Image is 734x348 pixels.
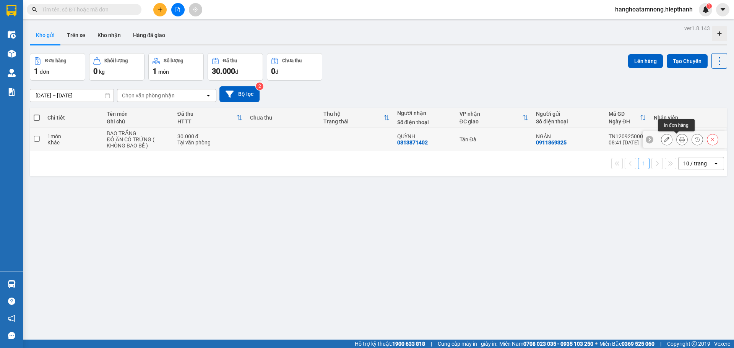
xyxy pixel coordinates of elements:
[107,130,169,136] div: BAO TRẮNG
[628,54,663,68] button: Lên hàng
[219,86,260,102] button: Bộ lọc
[107,136,169,149] div: ĐỒ ĂN CÓ TRỨNG ( KHÔNG BAO BỂ )
[536,139,567,146] div: 0911869325
[205,92,211,99] svg: open
[706,3,712,9] sup: 1
[397,110,452,116] div: Người nhận
[536,111,601,117] div: Người gửi
[460,136,528,142] div: Tản Đà
[282,58,302,63] div: Chưa thu
[8,88,16,96] img: solution-icon
[667,54,708,68] button: Tạo Chuyến
[716,3,729,16] button: caret-down
[158,7,163,12] span: plus
[8,298,15,305] span: question-circle
[684,24,710,32] div: ver 1.8.143
[30,26,61,44] button: Kho gửi
[89,53,145,81] button: Khối lượng0kg
[661,134,672,145] div: Sửa đơn hàng
[47,115,99,121] div: Chi tiết
[713,160,719,167] svg: open
[323,111,383,117] div: Thu hộ
[658,119,695,131] div: In đơn hàng
[40,69,49,75] span: đơn
[609,118,640,125] div: Ngày ĐH
[692,341,697,346] span: copyright
[107,111,169,117] div: Tên món
[6,5,16,16] img: logo-vxr
[523,341,593,347] strong: 0708 023 035 - 0935 103 250
[99,69,105,75] span: kg
[164,58,183,63] div: Số lượng
[212,66,235,76] span: 30.000
[8,315,15,322] span: notification
[93,66,97,76] span: 0
[153,3,167,16] button: plus
[654,115,723,121] div: Nhân viên
[177,111,236,117] div: Đã thu
[107,118,169,125] div: Ghi chú
[271,66,275,76] span: 0
[275,69,278,75] span: đ
[708,3,710,9] span: 1
[431,340,432,348] span: |
[8,50,16,58] img: warehouse-icon
[536,118,601,125] div: Số điện thoại
[719,6,726,13] span: caret-down
[171,3,185,16] button: file-add
[8,31,16,39] img: warehouse-icon
[32,7,37,12] span: search
[45,58,66,63] div: Đơn hàng
[208,53,263,81] button: Đã thu30.000đ
[122,92,175,99] div: Chọn văn phòng nhận
[712,26,727,41] div: Tạo kho hàng mới
[42,5,132,14] input: Tìm tên, số ĐT hoặc mã đơn
[267,53,322,81] button: Chưa thu0đ
[460,111,522,117] div: VP nhận
[177,118,236,125] div: HTTT
[622,341,654,347] strong: 0369 525 060
[47,133,99,139] div: 1 món
[8,69,16,77] img: warehouse-icon
[193,7,198,12] span: aim
[456,108,532,128] th: Toggle SortBy
[609,5,699,14] span: hanghoatamnong.hiepthanh
[499,340,593,348] span: Miền Nam
[355,340,425,348] span: Hỗ trợ kỹ thuật:
[392,341,425,347] strong: 1900 633 818
[397,119,452,125] div: Số điện thoại
[30,89,114,102] input: Select a date range.
[148,53,204,81] button: Số lượng1món
[256,83,263,90] sup: 2
[177,133,242,139] div: 30.000 đ
[605,108,650,128] th: Toggle SortBy
[127,26,171,44] button: Hàng đã giao
[460,118,522,125] div: ĐC giao
[323,118,383,125] div: Trạng thái
[174,108,246,128] th: Toggle SortBy
[595,342,598,345] span: ⚪️
[47,139,99,146] div: Khác
[153,66,157,76] span: 1
[536,133,601,139] div: NGÂN
[609,111,640,117] div: Mã GD
[8,332,15,339] span: message
[320,108,393,128] th: Toggle SortBy
[397,133,452,139] div: QUỲNH
[34,66,38,76] span: 1
[177,139,242,146] div: Tại văn phòng
[8,280,16,288] img: warehouse-icon
[189,3,202,16] button: aim
[158,69,169,75] span: món
[250,115,316,121] div: Chưa thu
[104,58,128,63] div: Khối lượng
[235,69,238,75] span: đ
[638,158,650,169] button: 1
[609,139,646,146] div: 08:41 [DATE]
[683,160,707,167] div: 10 / trang
[397,139,428,146] div: 0813871402
[223,58,237,63] div: Đã thu
[30,53,85,81] button: Đơn hàng1đơn
[61,26,91,44] button: Trên xe
[702,6,709,13] img: icon-new-feature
